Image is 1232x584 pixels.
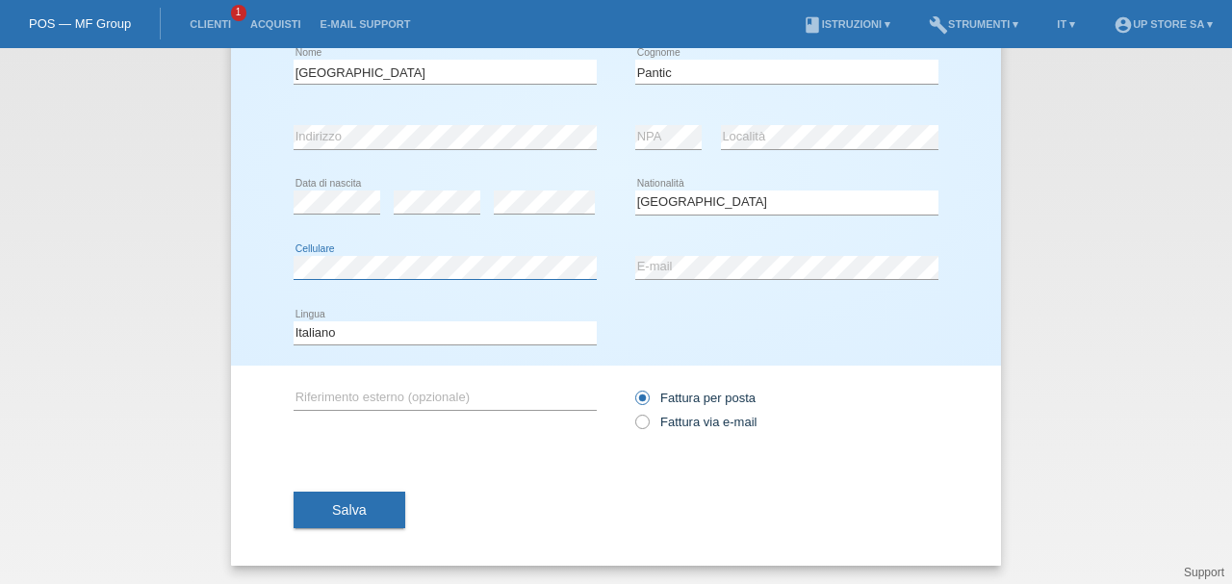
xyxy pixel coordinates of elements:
i: account_circle [1114,15,1133,35]
a: bookIstruzioni ▾ [793,18,900,30]
input: Fattura via e-mail [635,415,648,439]
i: build [929,15,948,35]
button: Salva [294,492,405,528]
a: Support [1184,566,1224,579]
input: Fattura per posta [635,391,648,415]
label: Fattura via e-mail [635,415,757,429]
i: book [803,15,822,35]
label: Fattura per posta [635,391,756,405]
a: E-mail Support [311,18,421,30]
a: buildStrumenti ▾ [919,18,1028,30]
a: POS — MF Group [29,16,131,31]
span: 1 [231,5,246,21]
a: Clienti [180,18,241,30]
a: IT ▾ [1047,18,1085,30]
a: Acquisti [241,18,311,30]
span: Salva [332,502,367,518]
a: account_circleUp Store SA ▾ [1104,18,1222,30]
